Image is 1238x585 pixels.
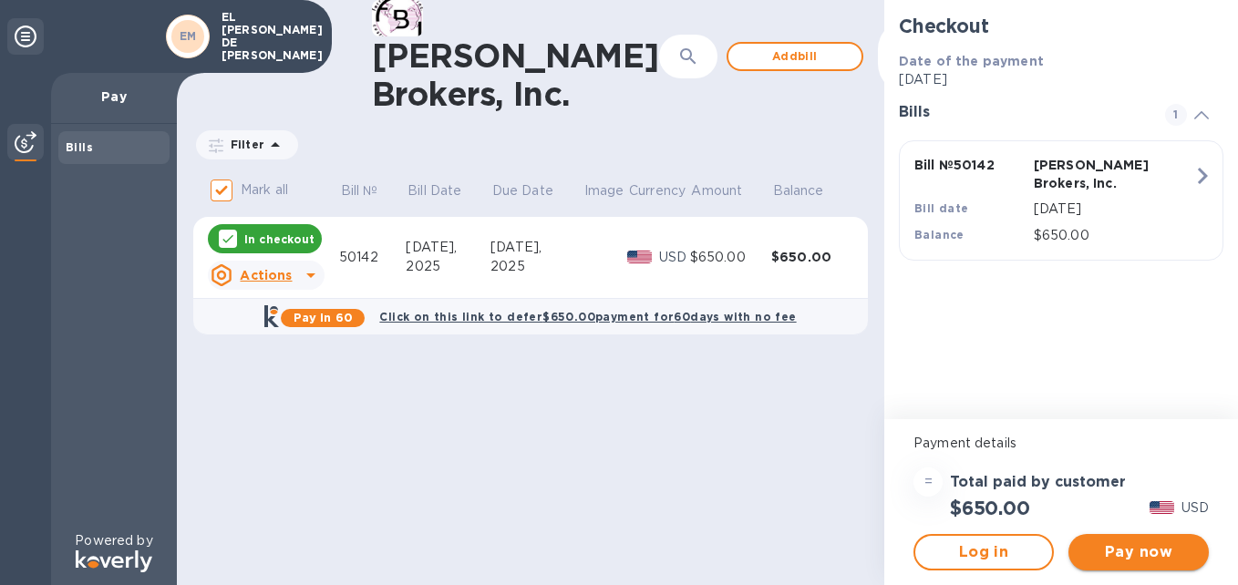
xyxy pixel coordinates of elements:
[339,248,406,267] div: 50142
[691,181,742,200] p: Amount
[1034,156,1146,192] p: [PERSON_NAME] Brokers, Inc.
[492,181,553,200] p: Due Date
[1068,534,1209,570] button: Pay now
[492,181,577,200] span: Due Date
[1034,200,1193,219] p: [DATE]
[75,531,152,550] p: Powered by
[341,181,402,200] span: Bill №
[372,36,659,113] h1: [PERSON_NAME] Brokers, Inc.
[629,181,686,200] p: Currency
[584,181,624,200] p: Image
[406,238,490,257] div: [DATE],
[1150,501,1174,514] img: USD
[899,15,1223,37] h2: Checkout
[950,497,1030,519] h2: $650.00
[773,181,824,200] p: Balance
[690,248,771,267] div: $650.00
[727,42,863,71] button: Addbill
[490,238,583,257] div: [DATE],
[930,541,1037,563] span: Log in
[899,70,1223,89] p: [DATE]
[913,467,943,497] div: =
[408,181,461,200] p: Bill Date
[771,248,852,266] div: $650.00
[180,29,197,43] b: EM
[408,181,485,200] span: Bill Date
[406,257,490,276] div: 2025
[899,140,1223,261] button: Bill №50142[PERSON_NAME] Brokers, Inc.Bill date[DATE]Balance$650.00
[914,156,1027,174] p: Bill № 50142
[66,140,93,154] b: Bills
[691,181,766,200] span: Amount
[773,181,848,200] span: Balance
[914,228,965,241] b: Balance
[913,534,1054,570] button: Log in
[950,474,1126,491] h3: Total paid by customer
[627,251,652,263] img: USD
[1034,226,1193,245] p: $650.00
[899,104,1143,121] h3: Bills
[223,137,264,152] p: Filter
[1165,104,1187,126] span: 1
[240,268,292,282] u: Actions
[659,248,690,267] p: USD
[743,46,847,67] span: Add bill
[76,550,152,572] img: Logo
[899,54,1044,68] b: Date of the payment
[913,434,1209,453] p: Payment details
[294,311,353,324] b: Pay in 60
[244,231,315,247] p: In checkout
[66,87,162,106] p: Pay
[1181,498,1209,518] p: USD
[341,181,378,200] p: Bill №
[490,257,583,276] div: 2025
[241,180,288,200] p: Mark all
[1083,541,1194,563] span: Pay now
[914,201,969,215] b: Bill date
[222,11,313,62] p: EL [PERSON_NAME] DE [PERSON_NAME]
[379,310,796,323] b: Click on this link to defer $650.00 payment for 60 days with no fee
